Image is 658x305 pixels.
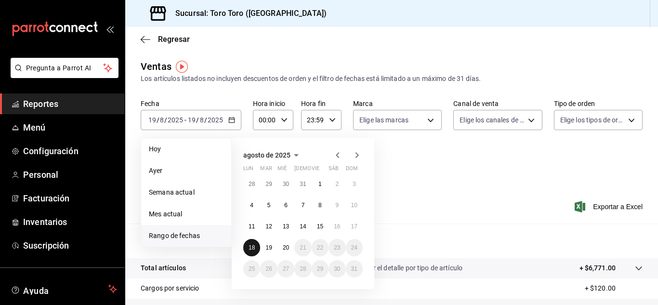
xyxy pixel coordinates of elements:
span: Reportes [23,97,117,110]
abbr: 29 de julio de 2025 [265,181,272,187]
span: Mes actual [149,209,224,219]
input: -- [159,116,164,124]
button: 8 de agosto de 2025 [312,197,329,214]
input: -- [199,116,204,124]
p: Total artículos [141,263,186,273]
p: Cargos por servicio [141,283,199,293]
button: 25 de agosto de 2025 [243,260,260,278]
abbr: 30 de julio de 2025 [283,181,289,187]
button: 5 de agosto de 2025 [260,197,277,214]
abbr: 24 de agosto de 2025 [351,244,357,251]
a: Pregunta a Parrot AI [7,70,118,80]
abbr: 14 de agosto de 2025 [300,223,306,230]
abbr: 15 de agosto de 2025 [317,223,323,230]
span: Menú [23,121,117,134]
abbr: 26 de agosto de 2025 [265,265,272,272]
abbr: 25 de agosto de 2025 [249,265,255,272]
abbr: 12 de agosto de 2025 [265,223,272,230]
span: Inventarios [23,215,117,228]
abbr: 4 de agosto de 2025 [250,202,253,209]
abbr: jueves [294,165,351,175]
button: 21 de agosto de 2025 [294,239,311,256]
span: Configuración [23,145,117,158]
div: Ventas [141,59,171,74]
button: Regresar [141,35,190,44]
span: Regresar [158,35,190,44]
button: 13 de agosto de 2025 [277,218,294,235]
span: Hoy [149,144,224,154]
div: Los artículos listados no incluyen descuentos de orden y el filtro de fechas está limitado a un m... [141,74,643,84]
label: Canal de venta [453,100,542,107]
h3: Sucursal: Toro Toro ([GEOGRAPHIC_DATA]) [168,8,327,19]
button: 3 de agosto de 2025 [346,175,363,193]
button: 19 de agosto de 2025 [260,239,277,256]
abbr: 16 de agosto de 2025 [334,223,340,230]
span: Elige los canales de venta [460,115,524,125]
span: Semana actual [149,187,224,198]
abbr: 21 de agosto de 2025 [300,244,306,251]
button: Exportar a Excel [577,201,643,212]
button: 1 de agosto de 2025 [312,175,329,193]
abbr: 1 de agosto de 2025 [318,181,322,187]
input: -- [148,116,157,124]
span: / [157,116,159,124]
span: / [164,116,167,124]
button: 16 de agosto de 2025 [329,218,345,235]
abbr: 31 de julio de 2025 [300,181,306,187]
abbr: 8 de agosto de 2025 [318,202,322,209]
button: 30 de agosto de 2025 [329,260,345,278]
button: 27 de agosto de 2025 [277,260,294,278]
span: Personal [23,168,117,181]
span: Facturación [23,192,117,205]
span: Ayuda [23,283,105,295]
label: Tipo de orden [554,100,643,107]
span: / [196,116,199,124]
input: ---- [207,116,224,124]
abbr: 2 de agosto de 2025 [335,181,339,187]
span: Pregunta a Parrot AI [26,63,104,73]
button: 14 de agosto de 2025 [294,218,311,235]
button: 28 de julio de 2025 [243,175,260,193]
button: 26 de agosto de 2025 [260,260,277,278]
label: Fecha [141,100,241,107]
span: agosto de 2025 [243,151,290,159]
abbr: 18 de agosto de 2025 [249,244,255,251]
button: 10 de agosto de 2025 [346,197,363,214]
abbr: martes [260,165,272,175]
button: 29 de agosto de 2025 [312,260,329,278]
abbr: 23 de agosto de 2025 [334,244,340,251]
button: 29 de julio de 2025 [260,175,277,193]
span: / [204,116,207,124]
abbr: lunes [243,165,253,175]
label: Hora inicio [253,100,293,107]
label: Hora fin [301,100,342,107]
button: 22 de agosto de 2025 [312,239,329,256]
button: 9 de agosto de 2025 [329,197,345,214]
button: 7 de agosto de 2025 [294,197,311,214]
abbr: 28 de agosto de 2025 [300,265,306,272]
label: Marca [353,100,442,107]
abbr: 19 de agosto de 2025 [265,244,272,251]
abbr: 11 de agosto de 2025 [249,223,255,230]
button: 30 de julio de 2025 [277,175,294,193]
abbr: 13 de agosto de 2025 [283,223,289,230]
abbr: 27 de agosto de 2025 [283,265,289,272]
button: Pregunta a Parrot AI [11,58,118,78]
button: 17 de agosto de 2025 [346,218,363,235]
button: 28 de agosto de 2025 [294,260,311,278]
abbr: sábado [329,165,339,175]
button: 2 de agosto de 2025 [329,175,345,193]
button: 18 de agosto de 2025 [243,239,260,256]
button: 6 de agosto de 2025 [277,197,294,214]
abbr: 28 de julio de 2025 [249,181,255,187]
button: 15 de agosto de 2025 [312,218,329,235]
input: ---- [167,116,184,124]
button: 12 de agosto de 2025 [260,218,277,235]
button: 31 de agosto de 2025 [346,260,363,278]
img: Tooltip marker [176,61,188,73]
button: 24 de agosto de 2025 [346,239,363,256]
abbr: domingo [346,165,358,175]
span: Suscripción [23,239,117,252]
